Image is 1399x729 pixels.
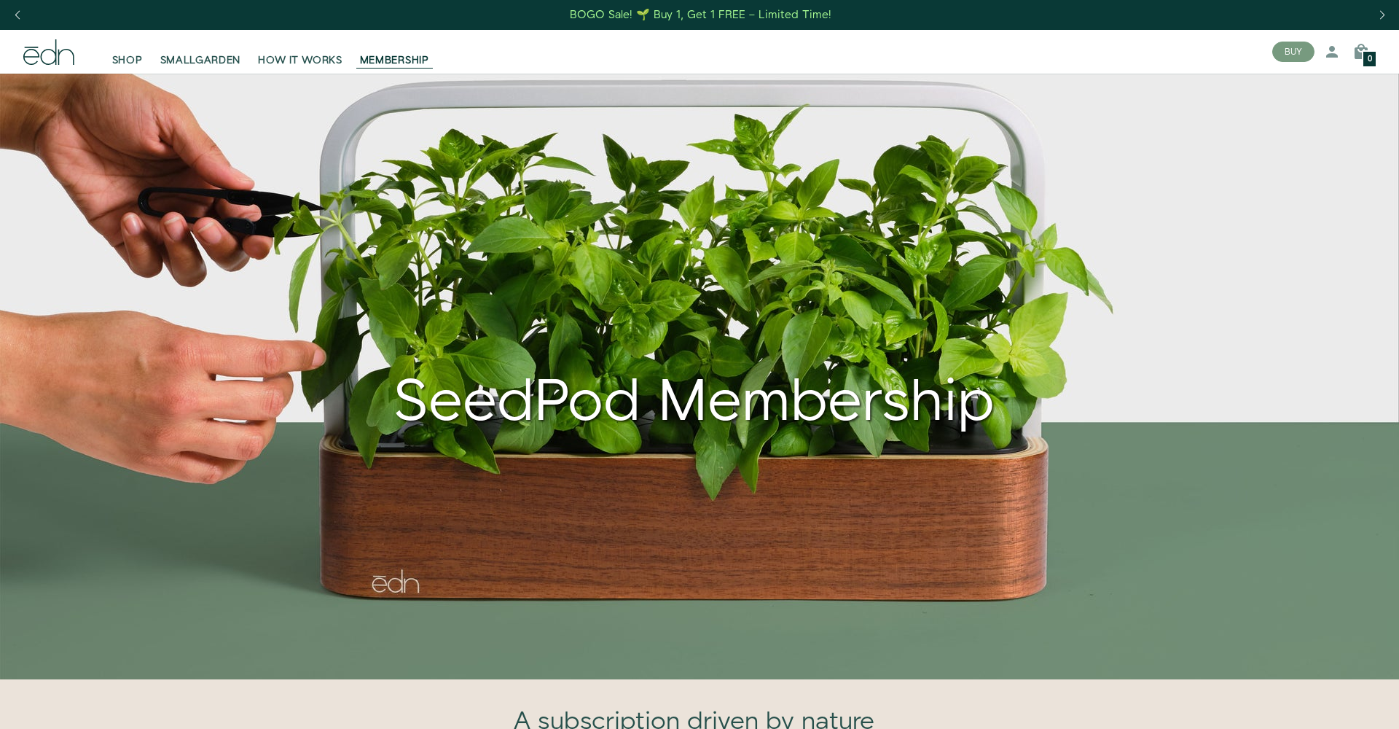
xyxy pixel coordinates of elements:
[360,53,429,68] span: MEMBERSHIP
[1272,42,1314,62] button: BUY
[160,53,241,68] span: SMALLGARDEN
[351,36,438,68] a: MEMBERSHIP
[112,53,143,68] span: SHOP
[152,36,250,68] a: SMALLGARDEN
[569,4,834,26] a: BOGO Sale! 🌱 Buy 1, Get 1 FREE – Limited Time!
[103,36,152,68] a: SHOP
[570,7,831,23] div: BOGO Sale! 🌱 Buy 1, Get 1 FREE – Limited Time!
[258,53,342,68] span: HOW IT WORKS
[23,333,1364,438] div: SeedPod Membership
[1368,55,1372,63] span: 0
[249,36,350,68] a: HOW IT WORKS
